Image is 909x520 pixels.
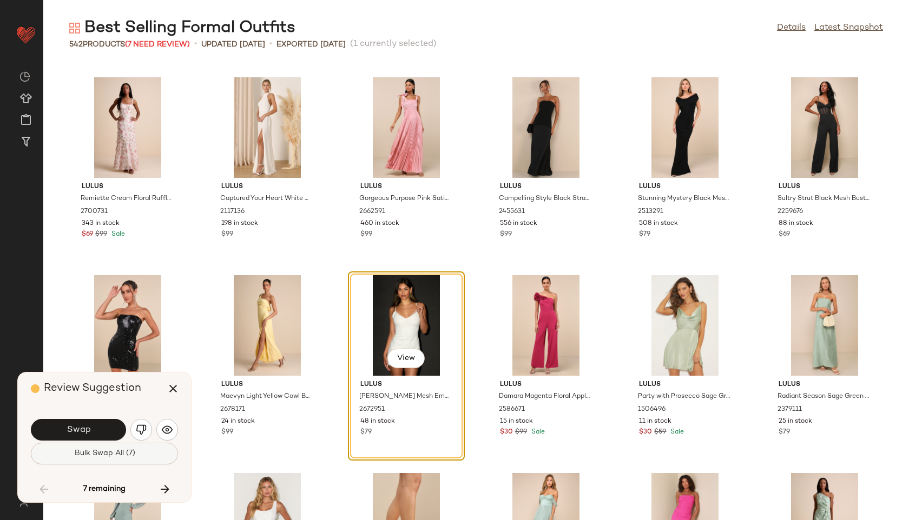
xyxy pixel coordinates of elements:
[83,484,126,494] span: 7 remaining
[352,275,461,376] img: 2672951_01_hero_2025-06-13.jpg
[779,428,790,437] span: $79
[15,24,37,45] img: heart_red.DM2ytmEG.svg
[125,41,190,49] span: (7 Need Review)
[220,194,312,204] span: Captured Your Heart White Halter Maxi Dress
[66,425,90,435] span: Swap
[778,194,870,204] span: Sultry Strut Black Mesh Bustier Sleeveless Wide-Leg Jumpsuit
[639,230,650,239] span: $79
[491,77,601,178] img: 11954341_2455631.jpg
[360,230,372,239] span: $99
[201,39,265,50] p: updated [DATE]
[269,38,272,51] span: •
[638,194,730,204] span: Stunning Mystery Black Mesh Cowl Back Mermaid Maxi Dress
[500,428,513,437] span: $30
[221,417,255,426] span: 24 in stock
[82,219,120,229] span: 343 in stock
[19,71,30,82] img: svg%3e
[778,207,803,217] span: 2259676
[69,41,83,49] span: 542
[359,405,385,415] span: 2672951
[814,22,883,35] a: Latest Snapshot
[360,182,452,192] span: Lulus
[778,405,802,415] span: 2379111
[770,77,879,178] img: 10989261_2259676.jpg
[638,392,730,402] span: Party with Prosecco Sage Green Satin Tie-Back Mini Dress
[221,219,258,229] span: 198 in stock
[777,22,806,35] a: Details
[220,405,245,415] span: 2678171
[499,207,525,217] span: 2455631
[359,207,385,217] span: 2662591
[73,77,182,178] img: 2700731_01_hero_2025-07-10.jpg
[638,405,666,415] span: 1506496
[500,230,512,239] span: $99
[500,182,592,192] span: Lulus
[654,428,666,437] span: $59
[44,383,141,394] span: Review Suggestion
[639,428,652,437] span: $30
[500,219,537,229] span: 556 in stock
[779,219,813,229] span: 88 in stock
[639,219,678,229] span: 508 in stock
[31,443,178,464] button: Bulk Swap All (7)
[500,380,592,390] span: Lulus
[69,23,80,34] img: svg%3e
[69,17,295,39] div: Best Selling Formal Outfits
[779,230,790,239] span: $69
[779,380,871,390] span: Lulus
[515,428,527,437] span: $99
[81,194,173,204] span: Remiette Cream Floral Ruffled Empire Waist Maxi Dress
[630,275,740,376] img: 12664061_1506496.jpg
[213,77,322,178] img: 10557101_2117136.jpg
[13,498,34,507] img: svg%3e
[350,38,437,51] span: (1 currently selected)
[213,275,322,376] img: 2678171_05_back_2025-06-26.jpg
[778,392,870,402] span: Radiant Season Sage Green Plisse Cutout Strapless Maxi Dress
[221,182,313,192] span: Lulus
[491,275,601,376] img: 12391861_2586671.jpg
[31,419,126,441] button: Swap
[499,194,591,204] span: Compelling Style Black Strapless A-Line Maxi Dress
[194,38,197,51] span: •
[359,194,451,204] span: Gorgeous Purpose Pink Satin Pleated Sleeveless Bow Maxi Dress
[639,417,671,426] span: 11 in stock
[770,275,879,376] img: 11566441_2379111.jpg
[82,182,174,192] span: Lulus
[359,392,451,402] span: [PERSON_NAME] Mesh Embroidered Sequin Mini Dress
[352,77,461,178] img: 2662591_02_front.jpg
[95,230,107,239] span: $99
[639,380,731,390] span: Lulus
[500,417,533,426] span: 15 in stock
[779,417,812,426] span: 25 in stock
[639,182,731,192] span: Lulus
[82,230,93,239] span: $69
[779,182,871,192] span: Lulus
[499,405,525,415] span: 2586671
[360,219,399,229] span: 460 in stock
[74,449,135,458] span: Bulk Swap All (7)
[81,207,108,217] span: 2700731
[136,424,147,435] img: svg%3e
[220,392,312,402] span: Maevyn Light Yellow Cowl Back Column Maxi Dress
[276,39,346,50] p: Exported [DATE]
[221,380,313,390] span: Lulus
[387,349,424,368] button: View
[668,429,684,436] span: Sale
[221,428,233,437] span: $99
[109,231,125,238] span: Sale
[499,392,591,402] span: Damara Magenta Floral Applique One-Shoulder Jumpsuit
[69,39,190,50] div: Products
[220,207,245,217] span: 2117136
[221,230,233,239] span: $99
[73,275,182,376] img: 12264421_2436511.jpg
[397,354,415,363] span: View
[638,207,663,217] span: 2513291
[162,424,173,435] img: svg%3e
[529,429,545,436] span: Sale
[630,77,740,178] img: 12160141_2513291.jpg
